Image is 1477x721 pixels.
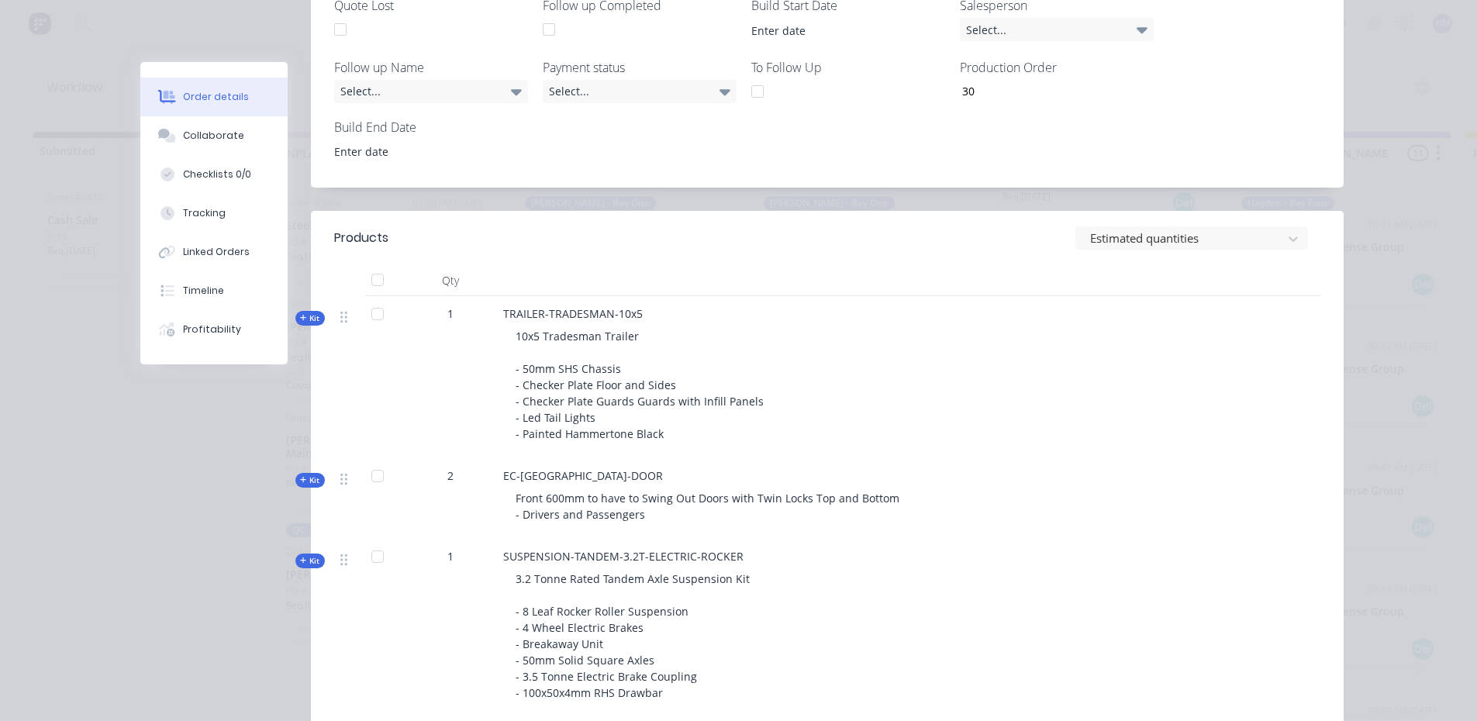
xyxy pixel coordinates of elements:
input: Enter date [740,19,933,42]
button: Tracking [140,194,288,233]
div: Qty [404,265,497,296]
span: 10x5 Tradesman Trailer - 50mm SHS Chassis - Checker Plate Floor and Sides - Checker Plate Guards ... [516,329,764,441]
span: Front 600mm to have to Swing Out Doors with Twin Locks Top and Bottom - Drivers and Passengers [516,491,899,522]
button: Collaborate [140,116,288,155]
div: Select... [960,18,1154,41]
span: SUSPENSION-TANDEM-3.2T-ELECTRIC-ROCKER [503,549,744,564]
span: Kit [300,555,320,567]
div: Products [334,229,388,247]
button: Linked Orders [140,233,288,271]
button: Kit [295,311,325,326]
button: Kit [295,473,325,488]
label: Payment status [543,58,737,77]
button: Checklists 0/0 [140,155,288,194]
span: 1 [447,305,454,322]
span: EC-[GEOGRAPHIC_DATA]-DOOR [503,468,663,483]
label: Build End Date [334,118,528,136]
button: Kit [295,554,325,568]
div: Select... [543,80,737,103]
button: Profitability [140,310,288,349]
input: Enter date [323,140,516,164]
div: Select... [334,80,528,103]
div: Order details [183,90,249,104]
div: Collaborate [183,129,244,143]
div: Profitability [183,323,241,336]
button: Timeline [140,271,288,310]
label: Follow up Name [334,58,528,77]
button: Order details [140,78,288,116]
span: TRAILER-TRADESMAN-10x5 [503,306,643,321]
input: Enter number... [949,80,1154,103]
span: Kit [300,312,320,324]
div: Timeline [183,284,224,298]
div: Linked Orders [183,245,250,259]
div: Checklists 0/0 [183,167,251,181]
label: To Follow Up [751,58,945,77]
label: Production Order [960,58,1154,77]
span: 1 [447,548,454,564]
span: 2 [447,467,454,484]
span: Kit [300,474,320,486]
div: Tracking [183,206,226,220]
